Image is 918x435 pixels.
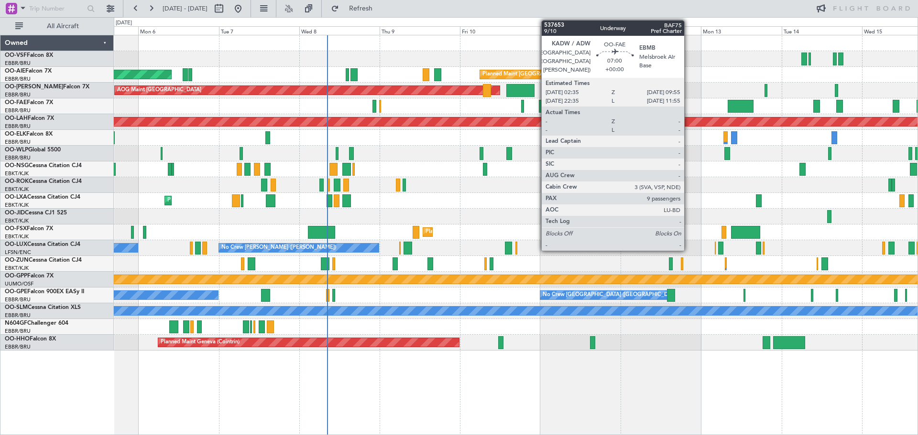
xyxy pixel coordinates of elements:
[5,305,81,310] a: OO-SLMCessna Citation XLS
[5,147,61,153] a: OO-WLPGlobal 5500
[163,4,208,13] span: [DATE] - [DATE]
[5,280,33,287] a: UUMO/OSF
[5,91,31,98] a: EBBR/BRU
[167,193,279,208] div: Planned Maint Kortrijk-[GEOGRAPHIC_DATA]
[221,241,336,255] div: No Crew [PERSON_NAME] ([PERSON_NAME])
[5,163,82,169] a: OO-NSGCessna Citation CJ4
[5,305,28,310] span: OO-SLM
[460,26,540,35] div: Fri 10
[5,100,53,106] a: OO-FAEFalcon 7X
[5,138,31,146] a: EBBR/BRU
[5,242,80,247] a: OO-LUXCessna Citation CJ4
[5,296,31,303] a: EBBR/BRU
[5,273,54,279] a: OO-GPPFalcon 7X
[5,186,29,193] a: EBKT/KJK
[701,26,781,35] div: Mon 13
[116,19,132,27] div: [DATE]
[11,19,104,34] button: All Aircraft
[5,194,80,200] a: OO-LXACessna Citation CJ4
[5,320,27,326] span: N604GF
[5,53,27,58] span: OO-VSF
[5,336,56,342] a: OO-HHOFalcon 8X
[5,154,31,161] a: EBBR/BRU
[5,68,52,74] a: OO-AIEFalcon 7X
[782,26,862,35] div: Tue 14
[25,23,101,30] span: All Aircraft
[5,53,53,58] a: OO-VSFFalcon 8X
[5,116,28,121] span: OO-LAH
[5,170,29,177] a: EBKT/KJK
[621,26,701,35] div: Sun 12
[380,26,460,35] div: Thu 9
[5,312,31,319] a: EBBR/BRU
[5,84,89,90] a: OO-[PERSON_NAME]Falcon 7X
[5,217,29,224] a: EBKT/KJK
[5,147,28,153] span: OO-WLP
[341,5,381,12] span: Refresh
[426,225,537,239] div: Planned Maint Kortrijk-[GEOGRAPHIC_DATA]
[5,75,31,83] a: EBBR/BRU
[5,179,29,184] span: OO-ROK
[5,84,63,90] span: OO-[PERSON_NAME]
[29,1,84,16] input: Trip Number
[5,233,29,240] a: EBKT/KJK
[5,320,68,326] a: N604GFChallenger 604
[5,257,82,263] a: OO-ZUNCessna Citation CJ4
[219,26,299,35] div: Tue 7
[327,1,384,16] button: Refresh
[5,336,30,342] span: OO-HHO
[117,83,201,97] div: AOG Maint [GEOGRAPHIC_DATA]
[5,163,29,169] span: OO-NSG
[299,26,380,35] div: Wed 8
[543,288,703,302] div: No Crew [GEOGRAPHIC_DATA] ([GEOGRAPHIC_DATA] National)
[677,99,760,113] div: Planned Maint Melsbroek Air Base
[5,68,25,74] span: OO-AIE
[5,289,84,295] a: OO-GPEFalcon 900EX EASy II
[5,210,67,216] a: OO-JIDCessna CJ1 525
[5,60,31,67] a: EBBR/BRU
[5,289,27,295] span: OO-GPE
[5,123,31,130] a: EBBR/BRU
[5,202,29,209] a: EBKT/KJK
[482,67,633,82] div: Planned Maint [GEOGRAPHIC_DATA] ([GEOGRAPHIC_DATA])
[540,26,621,35] div: Sat 11
[5,194,27,200] span: OO-LXA
[5,249,31,256] a: LFSN/ENC
[5,265,29,272] a: EBKT/KJK
[5,107,31,114] a: EBBR/BRU
[138,26,219,35] div: Mon 6
[5,131,53,137] a: OO-ELKFalcon 8X
[5,242,27,247] span: OO-LUX
[5,273,27,279] span: OO-GPP
[5,226,53,232] a: OO-FSXFalcon 7X
[161,335,240,350] div: Planned Maint Geneva (Cointrin)
[5,343,31,350] a: EBBR/BRU
[5,100,27,106] span: OO-FAE
[5,226,27,232] span: OO-FSX
[5,328,31,335] a: EBBR/BRU
[5,179,82,184] a: OO-ROKCessna Citation CJ4
[5,210,25,216] span: OO-JID
[5,257,29,263] span: OO-ZUN
[5,131,26,137] span: OO-ELK
[5,116,54,121] a: OO-LAHFalcon 7X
